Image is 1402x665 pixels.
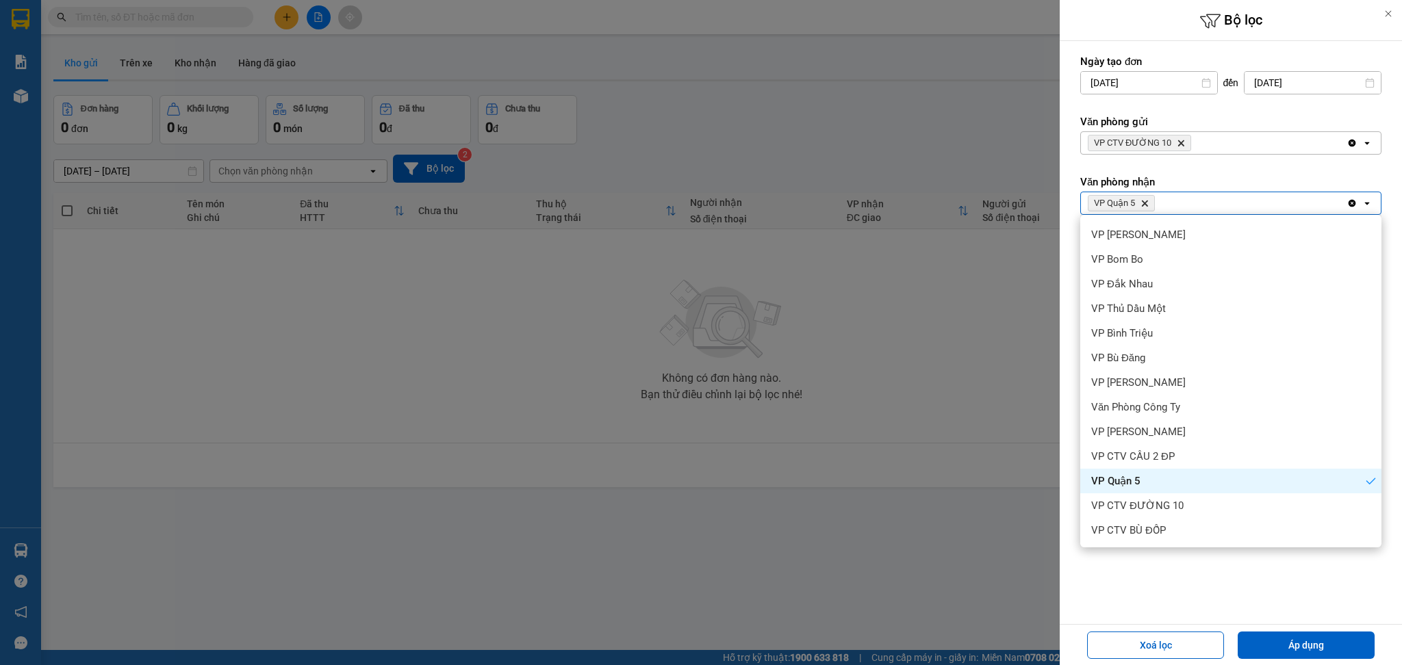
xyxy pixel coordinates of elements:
[1060,10,1402,31] h6: Bộ lọc
[1091,376,1186,389] span: VP [PERSON_NAME]
[1091,474,1140,488] span: VP Quận 5
[1091,425,1186,439] span: VP [PERSON_NAME]
[1091,499,1184,512] span: VP CTV ĐƯỜNG 10
[1091,326,1153,340] span: VP Bình Triệu
[1347,138,1358,148] svg: Clear all
[1223,76,1239,90] span: đến
[1080,175,1381,189] label: Văn phòng nhận
[1080,215,1381,547] ul: Menu
[1088,135,1191,151] span: VP CTV ĐƯỜNG 10, close by backspace
[1091,351,1145,365] span: VP Bù Đăng
[1194,136,1195,150] input: Selected VP CTV ĐƯỜNG 10.
[1081,72,1217,94] input: Select a date.
[1091,302,1166,315] span: VP Thủ Dầu Một
[1094,198,1135,209] span: VP Quận 5
[1245,72,1381,94] input: Select a date.
[1362,138,1373,148] svg: open
[1091,449,1175,463] span: VP CTV CẦU 2 ĐP
[1091,252,1143,266] span: VP Bom Bo
[1140,199,1149,207] svg: Delete
[1347,198,1358,209] svg: Clear all
[1091,400,1180,414] span: Văn Phòng Công Ty
[1094,138,1171,148] span: VP CTV ĐƯỜNG 10
[1087,631,1224,659] button: Xoá lọc
[1080,115,1381,129] label: Văn phòng gửi
[1158,196,1159,210] input: Selected VP Quận 5.
[1091,228,1186,242] span: VP [PERSON_NAME]
[1091,523,1166,537] span: VP CTV BÙ ĐỐP
[1088,195,1155,211] span: VP Quận 5, close by backspace
[1238,631,1375,659] button: Áp dụng
[1091,277,1153,291] span: VP Đắk Nhau
[1080,55,1381,68] label: Ngày tạo đơn
[1362,198,1373,209] svg: open
[1177,139,1185,147] svg: Delete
